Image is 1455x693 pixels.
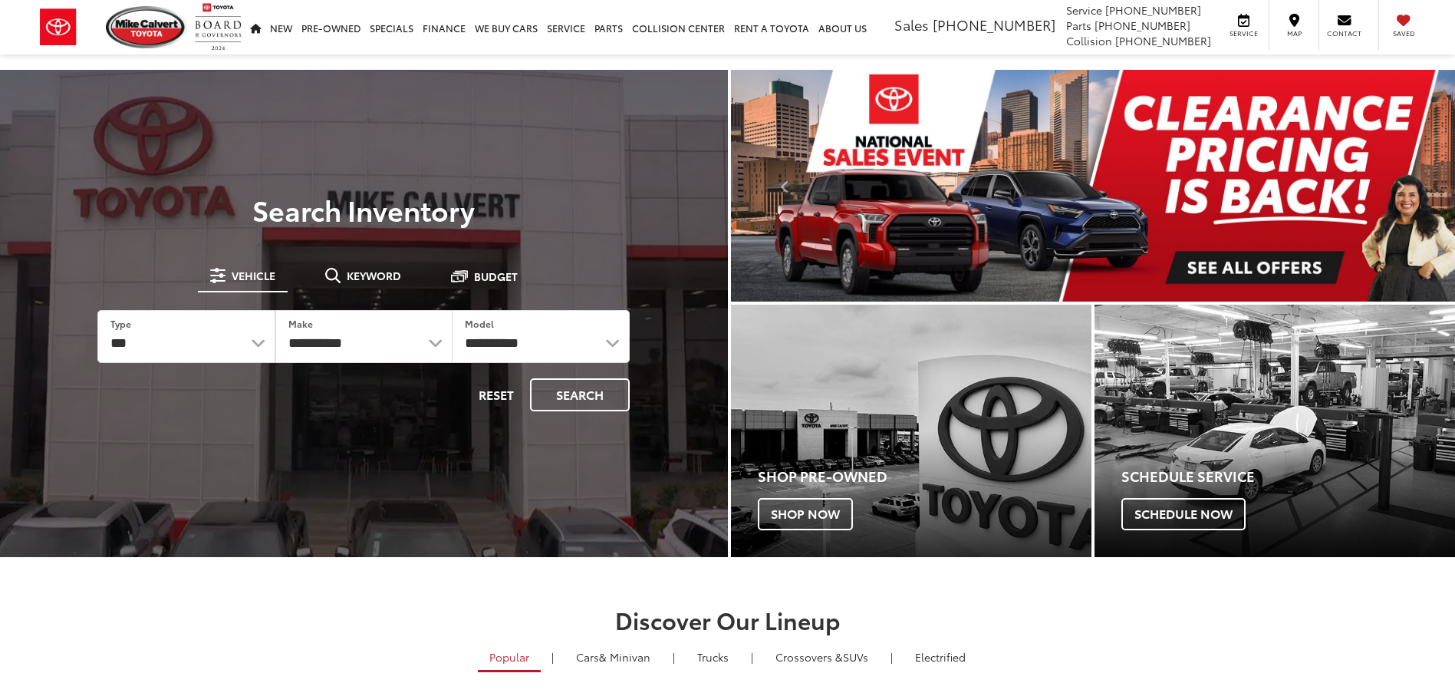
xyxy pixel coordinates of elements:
span: & Minivan [599,649,650,665]
label: Model [465,317,494,330]
span: Vehicle [232,270,275,281]
img: Mike Calvert Toyota [106,6,187,48]
span: Saved [1387,28,1420,38]
span: Shop Now [758,498,853,530]
h2: Discover Our Lineup [187,607,1269,632]
span: [PHONE_NUMBER] [1095,18,1190,33]
span: Crossovers & [775,649,843,665]
li: | [548,649,558,665]
a: SUVs [764,644,880,670]
a: Cars [565,644,662,670]
span: [PHONE_NUMBER] [1105,2,1201,18]
span: [PHONE_NUMBER] [1115,33,1211,48]
li: | [669,649,679,665]
span: Service [1226,28,1261,38]
div: Toyota [731,305,1091,557]
span: Sales [894,15,929,35]
button: Click to view previous picture. [731,101,840,271]
span: Map [1277,28,1311,38]
span: Collision [1066,33,1112,48]
span: Schedule Now [1121,498,1246,530]
button: Reset [466,378,527,411]
h4: Schedule Service [1121,469,1455,484]
a: Schedule Service Schedule Now [1095,305,1455,557]
a: Shop Pre-Owned Shop Now [731,305,1091,557]
label: Make [288,317,313,330]
a: Popular [478,644,541,672]
span: Contact [1327,28,1361,38]
label: Type [110,317,131,330]
h3: Search Inventory [64,194,663,225]
a: Electrified [904,644,977,670]
a: Trucks [686,644,740,670]
li: | [887,649,897,665]
div: Toyota [1095,305,1455,557]
span: Parts [1066,18,1091,33]
span: [PHONE_NUMBER] [933,15,1055,35]
button: Click to view next picture. [1346,101,1455,271]
h4: Shop Pre-Owned [758,469,1091,484]
span: Budget [474,271,518,282]
span: Keyword [347,270,401,281]
li: | [747,649,757,665]
button: Search [530,378,630,411]
span: Service [1066,2,1102,18]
